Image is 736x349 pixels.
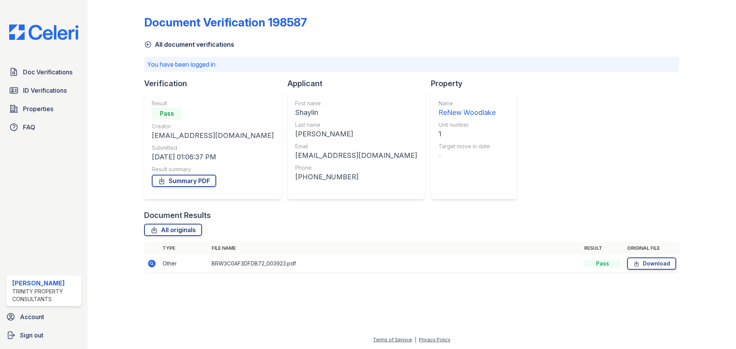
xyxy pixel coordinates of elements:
p: You have been logged in [147,60,676,69]
span: FAQ [23,123,35,132]
div: First name [295,100,417,107]
div: | [415,337,416,342]
a: FAQ [6,120,81,135]
div: Email [295,143,417,150]
div: [DATE] 01:06:37 PM [152,152,274,162]
th: File name [209,242,581,254]
div: - [439,150,496,161]
th: Result [581,242,624,254]
a: Summary PDF [152,175,216,187]
a: Name ReNew Woodlake [439,100,496,118]
a: All originals [144,224,202,236]
div: Target move in date [439,143,496,150]
div: [PERSON_NAME] [295,129,417,139]
span: Account [20,312,44,321]
div: Shaylin [295,107,417,118]
a: Terms of Service [373,337,412,342]
a: ID Verifications [6,83,81,98]
div: Pass [152,107,182,120]
div: Applicant [287,78,431,89]
span: Properties [23,104,53,113]
div: Result [152,100,274,107]
div: [PHONE_NUMBER] [295,172,417,182]
div: Pass [584,260,621,267]
img: CE_Logo_Blue-a8612792a0a2168367f1c8372b55b34899dd931a85d93a1a3d3e32e68fde9ad4.png [3,25,84,40]
div: 1 [439,129,496,139]
div: [EMAIL_ADDRESS][DOMAIN_NAME] [295,150,417,161]
a: Account [3,309,84,324]
div: Name [439,100,496,107]
th: Original file [624,242,679,254]
div: Phone [295,164,417,172]
div: Unit number [439,121,496,129]
div: Submitted [152,144,274,152]
a: Sign out [3,328,84,343]
span: ID Verifications [23,86,67,95]
span: Doc Verifications [23,67,72,77]
div: Document Results [144,210,211,221]
div: Trinity Property Consultants [12,288,78,303]
div: Last name [295,121,417,129]
a: Doc Verifications [6,64,81,80]
td: BRW3C0AF3DFDB72_003923.pdf [209,254,581,273]
div: [EMAIL_ADDRESS][DOMAIN_NAME] [152,130,274,141]
div: Verification [144,78,287,89]
span: Sign out [20,331,43,340]
a: Properties [6,101,81,116]
div: Document Verification 198587 [144,15,307,29]
a: Privacy Policy [419,337,450,342]
div: Property [431,78,523,89]
td: Other [159,254,209,273]
div: Creator [152,123,274,130]
div: Result summary [152,165,274,173]
a: All document verifications [144,40,234,49]
a: Download [627,257,676,270]
div: [PERSON_NAME] [12,279,78,288]
th: Type [159,242,209,254]
div: ReNew Woodlake [439,107,496,118]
